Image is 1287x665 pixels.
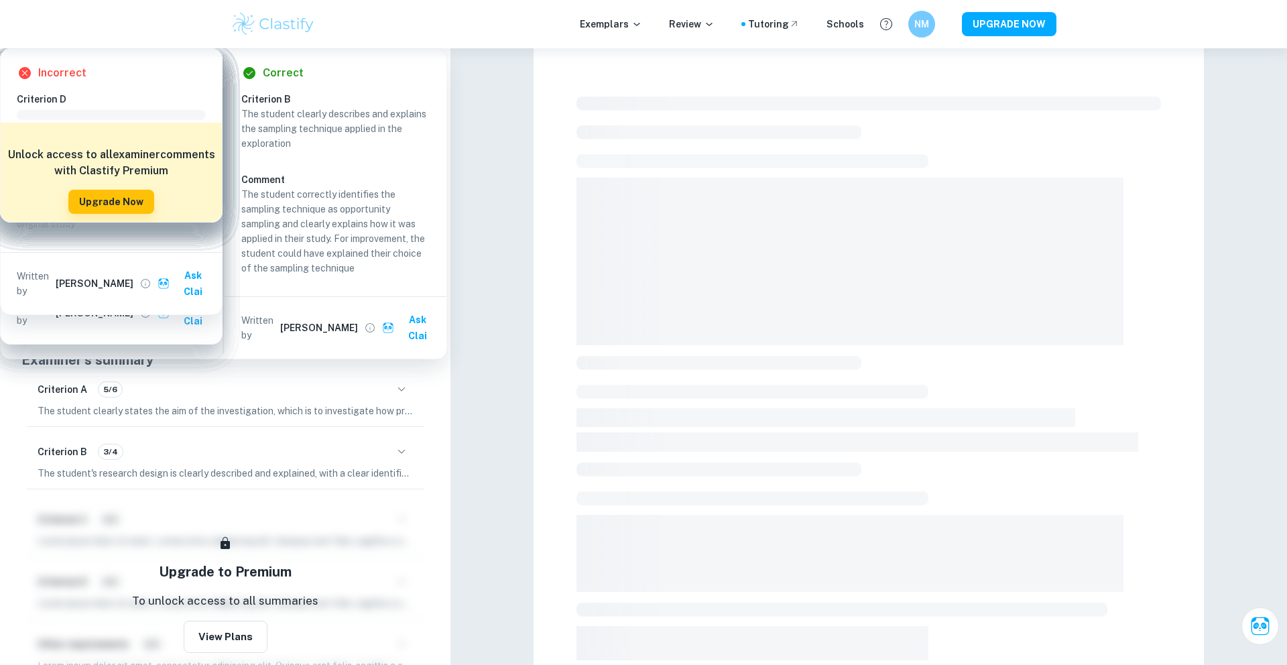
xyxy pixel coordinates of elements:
[875,13,898,36] button: Help and Feedback
[382,322,395,335] img: clai.svg
[241,172,430,187] h6: Comment
[155,263,217,304] button: Ask Clai
[908,11,935,38] button: NM
[241,187,430,276] p: The student correctly identifies the sampling technique as opportunity sampling and clearly expla...
[99,383,122,396] span: 5/6
[132,593,318,610] p: To unlock access to all summaries
[68,190,154,214] button: Upgrade Now
[669,17,715,32] p: Review
[17,92,217,107] h6: Criterion D
[1241,607,1279,645] button: Ask Clai
[361,318,379,337] button: View full profile
[379,308,441,348] button: Ask Clai
[21,350,429,370] h5: Examiner's summary
[263,65,304,81] h6: Correct
[7,147,215,179] h6: Unlock access to all examiner comments with Clastify Premium
[38,404,413,418] p: The student clearly states the aim of the investigation, which is to investigate how preexisting ...
[826,17,864,32] a: Schools
[38,65,86,81] h6: Incorrect
[38,382,87,397] h6: Criterion A
[136,274,155,293] button: View full profile
[962,12,1056,36] button: UPGRADE NOW
[38,444,87,459] h6: Criterion B
[231,11,316,38] img: Clastify logo
[241,92,441,107] h6: Criterion B
[241,107,430,151] p: The student clearly describes and explains the sampling technique applied in the exploration
[99,446,123,458] span: 3/4
[580,17,642,32] p: Exemplars
[38,466,413,481] p: The student's research design is clearly described and explained, with a clear identification of ...
[17,269,53,298] p: Written by
[748,17,800,32] a: Tutoring
[241,313,278,343] p: Written by
[280,320,358,335] h6: [PERSON_NAME]
[914,17,930,32] h6: NM
[159,562,292,582] h5: Upgrade to Premium
[184,621,267,653] button: View Plans
[56,276,133,291] h6: [PERSON_NAME]
[158,278,170,290] img: clai.svg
